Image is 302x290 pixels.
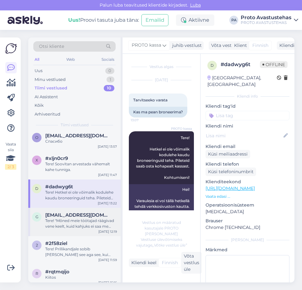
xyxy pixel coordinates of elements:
[129,77,194,83] div: [DATE]
[162,259,178,266] span: Finnish
[129,259,156,266] div: Kliendi keel
[129,64,194,70] div: Vestlus algas
[152,243,187,247] i: „Võtke vestlus üle”
[45,139,117,144] div: Спасибо
[5,43,17,54] img: Askly Logo
[209,41,248,50] div: Võta vestlus üle
[35,94,58,100] div: AI Assistent
[241,20,291,25] div: PROTO AVASTUSTEHAS
[129,184,194,235] div: Hei! Varauksia ei voi tällä hetkellä tehdä verkkosivuston kautta. [PERSON_NAME] voi ostaa paikan ...
[45,190,117,201] div: Tere! Hetkel ei ole võimalik kodulehe kaudu broneeringuid teha. Pileteid saab osta kohapealt kass...
[35,111,60,117] div: Arhiveeritud
[188,2,203,8] span: Luba
[206,103,289,110] p: Kliendi tag'id
[98,229,117,234] div: [DATE] 12:19
[206,123,289,129] p: Kliendi nimi
[36,214,38,219] span: g
[241,15,291,20] div: Proto Avastustehas
[206,150,250,158] div: Küsi meiliaadressi
[229,16,238,25] div: PA
[206,202,289,208] p: Operatsioonisüsteem
[206,218,289,224] p: Brauser
[142,220,181,236] span: Vestlus on määratud kasutajale PROTO [PERSON_NAME]
[232,42,247,49] div: Klient
[206,161,289,168] p: Kliendi telefon
[206,185,255,191] a: [URL][DOMAIN_NAME]
[206,224,289,231] p: Chrome [TECHNICAL_ID]
[131,118,154,122] span: 13:07
[5,164,16,170] div: 2 / 3
[181,252,202,274] div: Võta vestlus üle
[98,173,117,177] div: [DATE] 11:47
[136,237,187,247] span: Vestluse ülevõtmiseks vajutage
[36,158,38,162] span: x
[260,61,288,68] span: Offline
[132,42,161,49] span: PROTO kassa
[45,161,117,173] div: Tere! Soovitan arvestada vähemalt kahe tunniga.
[211,63,214,68] span: d
[45,184,73,190] span: #dadwyg6t
[68,17,80,23] b: Uus!
[98,280,117,285] div: [DATE] 15:16
[35,77,66,83] div: Minu vestlused
[5,141,16,170] div: Vaata siia
[35,186,38,191] span: d
[36,243,38,247] span: 2
[221,61,260,68] div: # dadwyg6t
[35,85,67,91] div: Tiimi vestlused
[35,135,38,140] span: o
[206,94,289,99] div: Kliendi info
[45,269,69,275] span: #rqtmqijo
[45,218,117,229] div: Tere! "Mõned meie töötajad räägivad vene keelt, kuid kahjuks ei saa me alati garanteerida, et nad...
[45,246,117,258] div: Tere! Prillikandjale sobib [PERSON_NAME] see aga see, kui mugav teil on olla VR prillidega, sõltu...
[207,75,277,88] div: [GEOGRAPHIC_DATA], [GEOGRAPHIC_DATA]
[168,126,192,131] span: PROTO kassa
[45,133,111,139] span: oljka777@mail.ru
[206,194,289,199] p: Vaata edasi ...
[107,77,114,83] div: 1
[65,55,76,64] div: Web
[133,98,167,102] span: Tarvitseeko varata
[206,111,289,120] input: Lisa tag
[45,275,117,280] div: Kiitos
[176,14,214,26] div: Aktiivne
[98,258,117,262] div: [DATE] 11:59
[45,212,111,218] span: grudkin.deniss@icloud.com
[129,107,187,117] div: Kas ma pean broneerima?
[206,168,256,176] div: Küsi telefoninumbrit
[206,132,282,139] input: Lisa nimi
[104,85,114,91] div: 10
[98,201,117,206] div: [DATE] 13:22
[33,55,41,64] div: All
[206,237,289,243] div: [PERSON_NAME]
[252,42,268,49] span: Finnish
[68,16,139,24] div: Proovi tasuta juba täna:
[241,15,298,25] a: Proto AvastustehasPROTO AVASTUSTEHAS
[100,55,116,64] div: Socials
[170,42,202,49] div: juhib vestlust
[105,68,114,74] div: 0
[45,156,68,161] span: #xljn0cr9
[61,122,89,128] span: Tiimi vestlused
[206,179,289,185] p: Klienditeekond
[141,14,168,26] button: Emailid
[39,43,64,50] span: Otsi kliente
[35,68,42,74] div: Uus
[206,143,289,150] p: Kliendi email
[206,208,289,215] p: [MEDICAL_DATA]
[45,241,67,246] span: #2f58ziel
[35,102,44,109] div: Kõik
[36,271,38,276] span: r
[98,144,117,149] div: [DATE] 13:57
[206,247,289,253] p: Märkmed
